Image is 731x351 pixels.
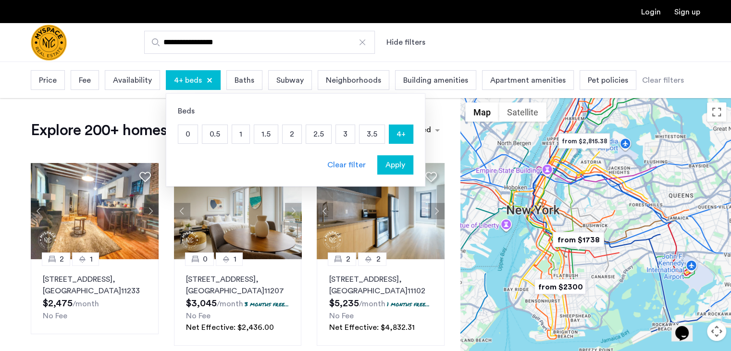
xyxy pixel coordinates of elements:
[174,75,202,86] span: 4+ beds
[490,75,566,86] span: Apartment amenities
[235,75,254,86] span: Baths
[336,125,355,143] p: 3
[306,125,331,143] p: 2.5
[386,37,425,48] button: Show or hide filters
[276,75,304,86] span: Subway
[31,25,67,61] img: logo
[202,125,227,143] p: 0.5
[389,125,413,143] p: 4+
[642,75,684,86] div: Clear filters
[327,159,366,171] div: Clear filter
[113,75,152,86] span: Availability
[79,75,91,86] span: Fee
[674,8,700,16] a: Registration
[283,125,301,143] p: 2
[178,125,198,143] p: 0
[232,125,249,143] p: 1
[588,75,628,86] span: Pet policies
[385,159,405,171] span: Apply
[403,75,468,86] span: Building amenities
[39,75,57,86] span: Price
[178,105,413,117] div: Beds
[31,25,67,61] a: Cazamio Logo
[359,125,384,143] p: 3.5
[326,75,381,86] span: Neighborhoods
[254,125,278,143] p: 1.5
[144,31,375,54] input: Apartment Search
[641,8,661,16] a: Login
[377,155,413,175] button: button
[671,313,702,341] iframe: chat widget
